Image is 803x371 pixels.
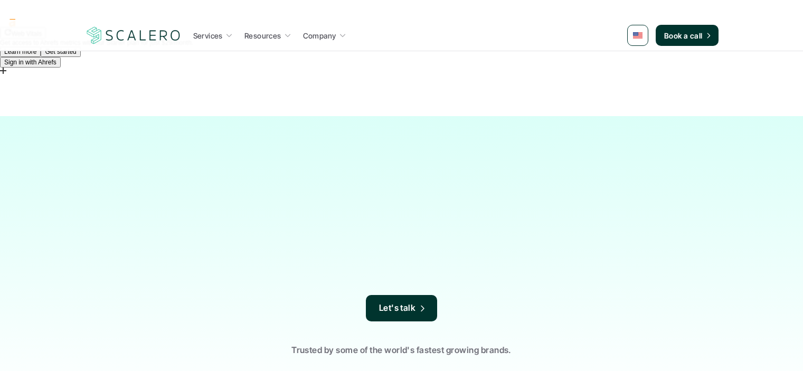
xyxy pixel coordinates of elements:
[379,301,416,315] p: Let's talk
[41,46,80,57] button: Get started
[85,25,182,45] img: Scalero company logotype
[664,30,703,41] p: Book a call
[4,59,56,66] span: Sign in with Ahrefs
[217,153,587,229] h1: The premier lifecycle marketing studio✨
[656,25,719,46] a: Book a call
[244,30,281,41] p: Resources
[230,234,573,295] p: From strategy to execution, we bring deep expertise in top lifecycle marketing platforms—[DOMAIN_...
[193,30,223,41] p: Services
[85,26,182,45] a: Scalero company logotype
[366,295,438,321] a: Let's talk
[303,30,336,41] p: Company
